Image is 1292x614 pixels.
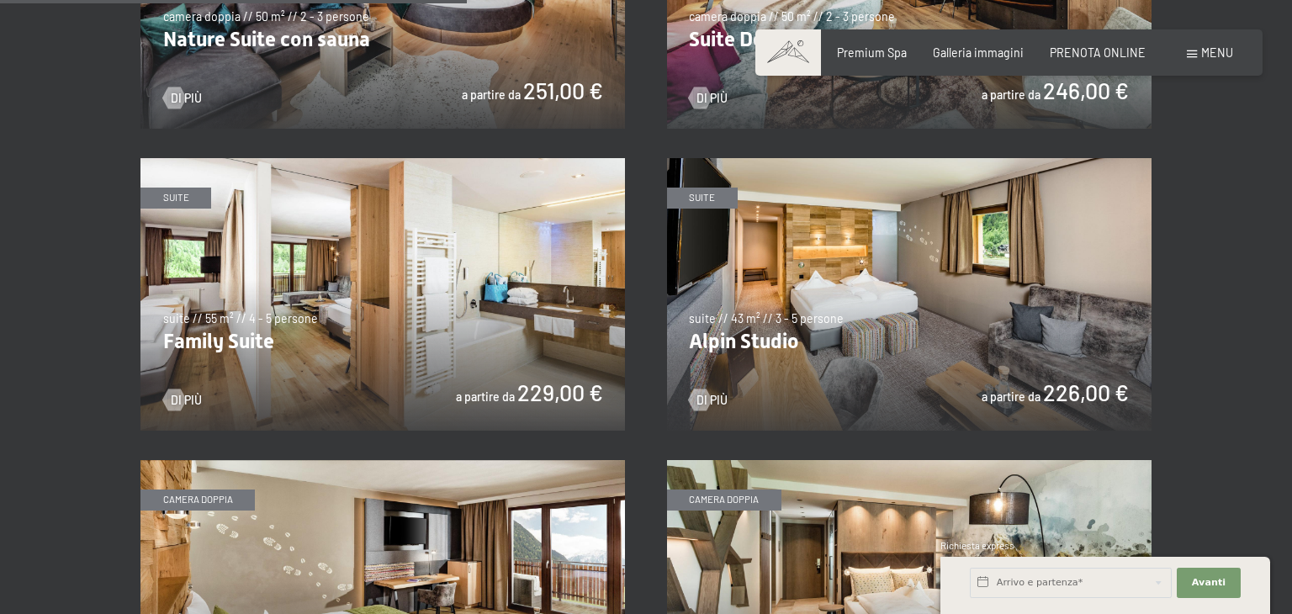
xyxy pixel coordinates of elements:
a: Premium Spa [837,45,907,60]
span: Avanti [1192,576,1226,590]
span: Di più [171,392,202,409]
a: Galleria immagini [933,45,1024,60]
span: Menu [1201,45,1233,60]
span: Di più [171,90,202,107]
a: Junior [667,460,1152,469]
span: Di più [696,90,728,107]
img: Alpin Studio [667,158,1152,431]
a: PRENOTA ONLINE [1050,45,1146,60]
a: Vital Superior [140,460,625,469]
button: Avanti [1177,568,1241,598]
a: Di più [163,392,202,409]
span: Di più [696,392,728,409]
a: Di più [689,90,728,107]
a: Alpin Studio [667,158,1152,167]
a: Family Suite [140,158,625,167]
span: Richiesta express [940,540,1014,551]
a: Di più [689,392,728,409]
a: Di più [163,90,202,107]
img: Family Suite [140,158,625,431]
